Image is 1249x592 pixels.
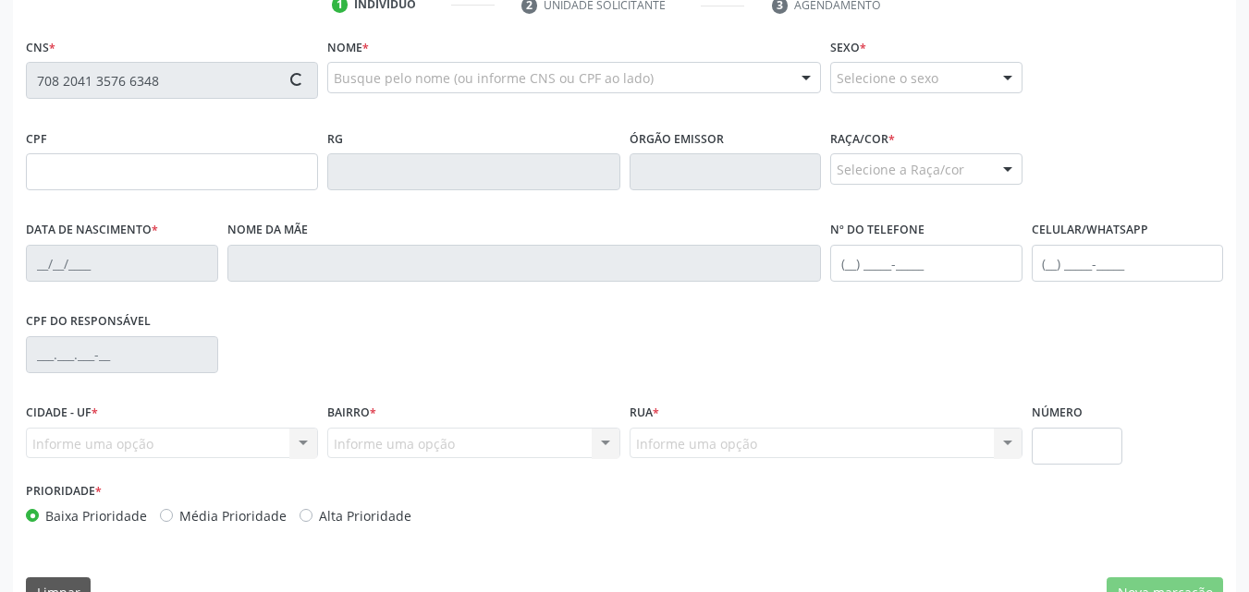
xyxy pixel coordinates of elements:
[327,33,369,62] label: Nome
[334,68,654,88] span: Busque pelo nome (ou informe CNS ou CPF ao lado)
[26,477,102,506] label: Prioridade
[837,160,964,179] span: Selecione a Raça/cor
[179,506,287,526] label: Média Prioridade
[327,399,376,428] label: Bairro
[319,506,411,526] label: Alta Prioridade
[227,216,308,245] label: Nome da mãe
[1032,216,1148,245] label: Celular/WhatsApp
[1032,245,1224,282] input: (__) _____-_____
[26,308,151,336] label: CPF do responsável
[1032,399,1083,428] label: Número
[26,33,55,62] label: CNS
[327,125,343,153] label: RG
[45,506,147,526] label: Baixa Prioridade
[630,125,724,153] label: Órgão emissor
[26,125,47,153] label: CPF
[26,336,218,373] input: ___.___.___-__
[837,68,938,88] span: Selecione o sexo
[830,216,925,245] label: Nº do Telefone
[26,399,98,428] label: Cidade - UF
[630,399,659,428] label: Rua
[830,33,866,62] label: Sexo
[830,245,1022,282] input: (__) _____-_____
[830,125,895,153] label: Raça/cor
[26,216,158,245] label: Data de nascimento
[26,245,218,282] input: __/__/____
